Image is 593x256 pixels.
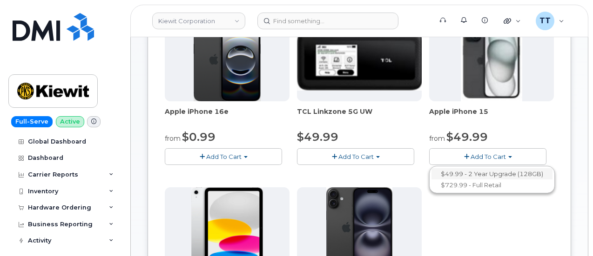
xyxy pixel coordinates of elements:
button: Add To Cart [165,148,282,164]
span: Add To Cart [206,153,242,160]
span: $49.99 [297,130,338,144]
img: iphone16e.png [194,20,261,101]
span: Add To Cart [471,153,506,160]
span: Add To Cart [338,153,374,160]
div: TCL Linkzone 5G UW [297,107,422,125]
button: Add To Cart [429,148,546,164]
small: from [165,134,181,143]
a: $49.99 - 2 Year Upgrade (128GB) [431,168,553,180]
div: Apple iPhone 16e [165,107,290,125]
a: Kiewit Corporation [152,13,245,29]
button: Add To Cart [297,148,414,164]
input: Find something... [257,13,398,29]
img: iphone15.jpg [461,20,523,101]
a: $729.99 - Full Retail [431,179,553,191]
div: Travis Tedesco [529,12,571,30]
small: from [429,134,445,143]
span: $0.99 [182,130,216,144]
span: TT [539,15,551,26]
div: Quicklinks [497,12,527,30]
img: linkzone5g.png [297,30,422,91]
iframe: Messenger Launcher [553,216,586,249]
div: Apple iPhone 15 [429,107,554,125]
span: $49.99 [446,130,488,144]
